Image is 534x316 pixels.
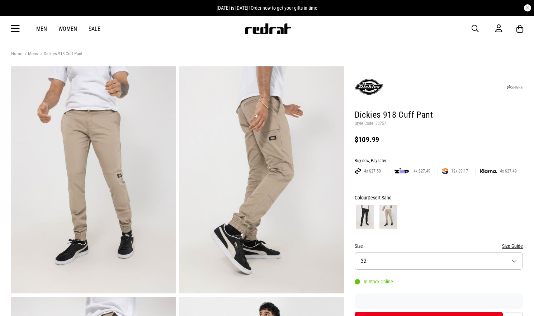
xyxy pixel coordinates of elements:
[361,168,384,174] span: 4x $27.50
[36,25,47,32] a: Men
[355,158,523,164] div: Buy now, Pay later.
[448,168,471,174] span: 12x $9.17
[394,168,409,175] img: zip
[179,66,344,293] img: Dickies 918 Cuff Pant in Beige
[507,85,523,90] a: SHARE
[217,5,317,11] span: [DATE] is [DATE]! Order now to get your gifts in time
[355,279,393,284] div: In Stock Online
[244,23,292,34] img: Redrat logo
[355,252,523,270] button: 32
[361,258,367,264] span: 32
[442,168,448,174] img: SPLITPAY
[11,66,176,293] img: Dickies 918 Cuff Pant in Beige
[355,168,361,174] img: AFTERPAY
[355,242,523,250] div: Size
[355,193,523,202] div: Colour
[355,121,523,127] p: Style Code: 33757
[11,51,22,56] a: Home
[355,298,523,305] iframe: Customer reviews powered by Trustpilot
[480,169,497,173] img: KLARNA
[58,25,77,32] a: Women
[411,168,433,174] span: 4x $27.49
[355,72,383,101] img: Dickies
[502,242,523,250] button: Size Guide
[355,109,523,121] h1: Dickies 918 Cuff Pant
[368,195,392,201] span: Desert Sand
[497,168,520,174] span: 4x $27.49
[38,51,82,58] a: Dickies 918 Cuff Pant
[379,205,397,229] img: Desert Sand
[356,205,374,229] img: Black
[355,135,523,144] div: $109.99
[22,51,38,58] a: Mens
[89,25,100,32] a: Sale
